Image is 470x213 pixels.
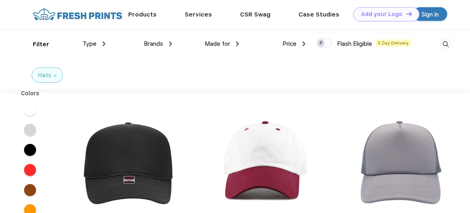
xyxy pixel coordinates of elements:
[128,11,157,18] a: Products
[30,7,125,21] img: fo%20logo%202.webp
[54,74,56,77] img: filter_cancel.svg
[15,89,46,98] div: Colors
[406,12,412,16] img: DT
[169,41,172,46] img: dropdown.png
[33,40,49,49] div: Filter
[205,40,230,47] span: Made for
[422,10,439,19] div: Sign in
[83,40,97,47] span: Type
[103,41,105,46] img: dropdown.png
[375,39,411,47] span: 5 Day Delivery
[303,41,305,46] img: dropdown.png
[236,41,239,46] img: dropdown.png
[361,11,402,18] div: Add your Logo
[38,71,51,80] div: Hats
[439,38,452,51] img: desktop_search.svg
[413,7,447,21] a: Sign in
[337,40,372,47] span: Flash Eligible
[144,40,163,47] span: Brands
[282,40,297,47] span: Price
